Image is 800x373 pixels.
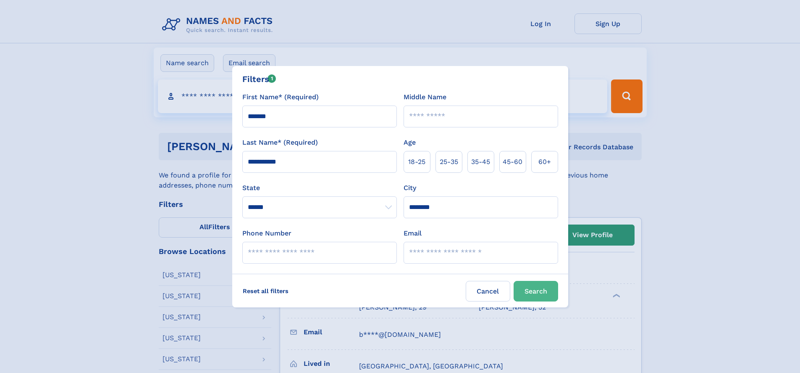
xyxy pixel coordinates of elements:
[503,157,522,167] span: 45‑60
[471,157,490,167] span: 35‑45
[242,228,291,238] label: Phone Number
[440,157,458,167] span: 25‑35
[514,281,558,302] button: Search
[404,92,446,102] label: Middle Name
[242,73,276,85] div: Filters
[538,157,551,167] span: 60+
[404,138,416,148] label: Age
[242,92,319,102] label: First Name* (Required)
[242,138,318,148] label: Last Name* (Required)
[242,183,397,193] label: State
[237,281,294,301] label: Reset all filters
[466,281,510,302] label: Cancel
[404,183,416,193] label: City
[408,157,425,167] span: 18‑25
[404,228,422,238] label: Email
